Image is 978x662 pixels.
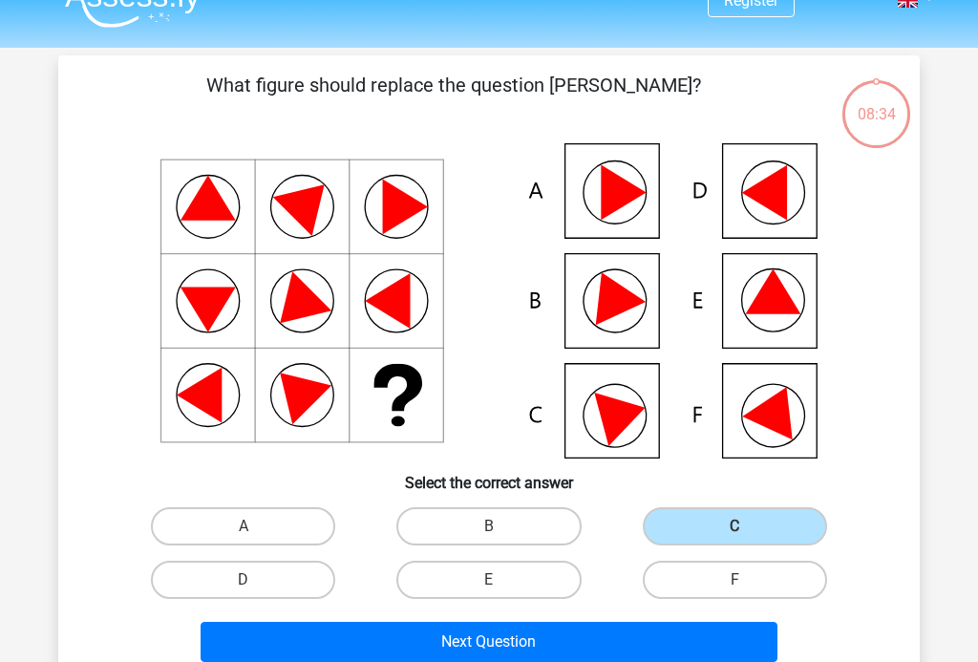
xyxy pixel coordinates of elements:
p: What figure should replace the question [PERSON_NAME]? [89,71,818,128]
button: Next Question [201,622,778,662]
h6: Select the correct answer [89,459,889,492]
div: 08:34 [840,78,912,126]
label: F [643,561,827,599]
label: A [151,507,335,545]
label: D [151,561,335,599]
label: B [396,507,581,545]
label: E [396,561,581,599]
label: C [643,507,827,545]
